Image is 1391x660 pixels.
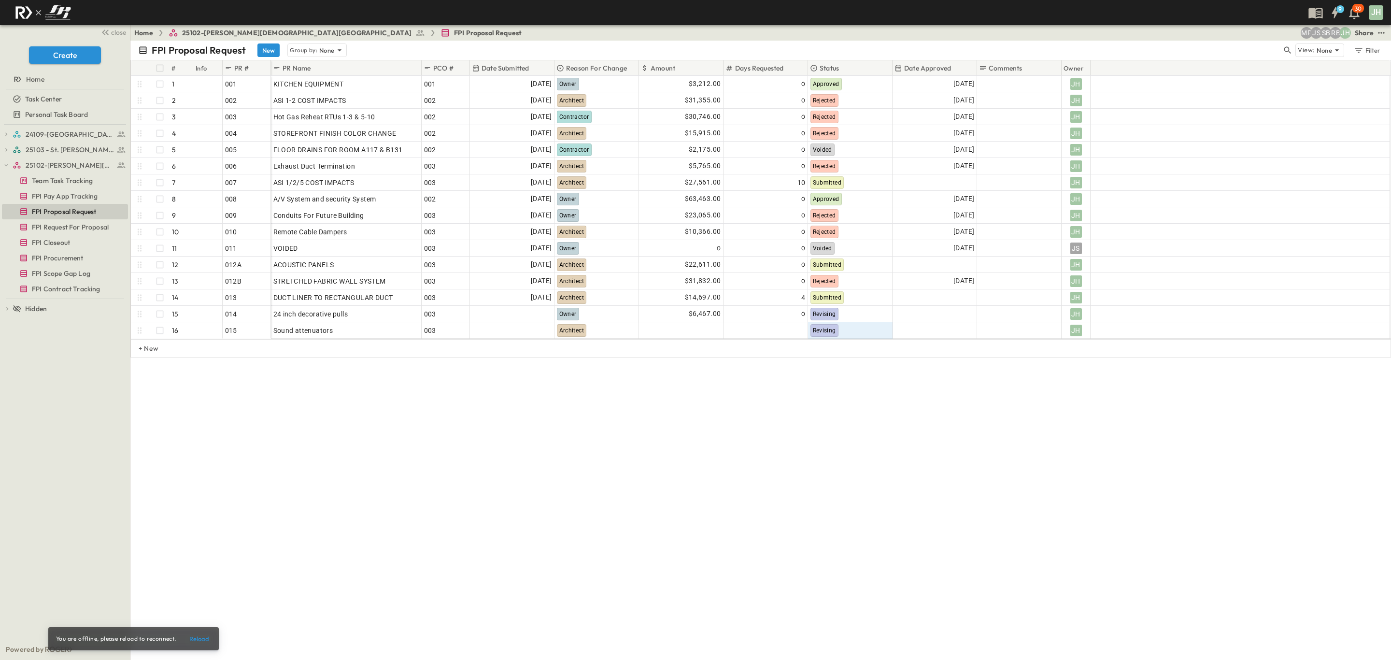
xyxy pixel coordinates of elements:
[1070,226,1082,238] div: JH
[2,267,126,280] a: FPI Scope Gap Log
[531,292,552,303] span: [DATE]
[2,108,126,121] a: Personal Task Board
[726,274,806,288] div: 0
[13,158,126,172] a: 25102-Christ The Redeemer Anglican Church
[726,242,806,255] div: 0
[953,78,974,89] span: [DATE]
[726,110,806,124] div: 0
[111,28,126,37] span: close
[559,196,577,202] span: Owner
[566,63,627,73] p: Reason For Change
[726,127,806,140] div: 0
[726,258,806,272] div: 0
[184,631,215,646] button: Reload
[559,114,589,120] span: Contractor
[685,259,721,270] span: $22,611.00
[559,278,584,285] span: Architect
[172,129,176,138] p: 4
[139,344,144,353] p: + New
[225,145,237,155] span: 005
[1339,27,1351,39] div: Jose Hurtado (jhurtado@fpibuilders.com)
[2,281,128,297] div: FPI Contract Trackingtest
[685,111,721,122] span: $30,746.00
[257,43,280,57] button: New
[726,225,806,239] div: 0
[726,192,806,206] div: 0
[225,227,237,237] span: 010
[225,96,237,105] span: 002
[172,96,176,105] p: 2
[2,188,128,204] div: FPI Pay App Trackingtest
[953,160,974,172] span: [DATE]
[813,311,836,317] span: Revising
[1320,27,1332,39] div: Sterling Barnett (sterling@fpibuilders.com)
[953,226,974,237] span: [DATE]
[172,211,176,220] p: 9
[2,205,126,218] a: FPI Proposal Request
[172,161,176,171] p: 6
[424,96,436,105] span: 002
[813,163,836,170] span: Rejected
[813,179,842,186] span: Submitted
[2,220,126,234] a: FPI Request For Proposal
[32,207,96,216] span: FPI Proposal Request
[225,211,237,220] span: 009
[685,210,721,221] span: $23,065.00
[225,79,237,89] span: 001
[225,309,237,319] span: 014
[283,63,311,73] p: PR Name
[194,60,223,76] div: Info
[482,63,529,73] p: Date Submitted
[433,63,454,73] p: PCO #
[2,189,126,203] a: FPI Pay App Tracking
[1317,45,1332,55] p: None
[813,97,836,104] span: Rejected
[726,159,806,173] div: 0
[424,112,436,122] span: 002
[531,193,552,204] span: [DATE]
[2,266,128,281] div: FPI Scope Gap Logtest
[797,178,806,187] span: 10
[531,210,552,221] span: [DATE]
[424,211,436,220] span: 003
[273,276,386,286] span: STRETCHED FABRIC WALL SYSTEM
[953,210,974,221] span: [DATE]
[989,63,1022,73] p: Comments
[813,196,839,202] span: Approved
[273,326,333,335] span: Sound attenuators
[32,284,100,294] span: FPI Contract Tracking
[170,60,194,76] div: #
[531,177,552,188] span: [DATE]
[726,209,806,222] div: 0
[726,307,806,321] div: 0
[2,236,126,249] a: FPI Closeout
[25,304,47,314] span: Hidden
[97,25,128,39] button: close
[685,226,721,237] span: $10,366.00
[813,294,842,301] span: Submitted
[813,229,836,235] span: Rejected
[1368,4,1384,21] button: JH
[639,241,723,256] div: 0
[225,260,242,270] span: 012A
[820,63,839,73] p: Status
[440,28,522,38] a: FPI Proposal Request
[1301,27,1312,39] div: Monica Pruteanu (mpruteanu@fpibuilders.com)
[531,111,552,122] span: [DATE]
[424,293,436,302] span: 003
[2,174,126,187] a: Team Task Tracking
[531,128,552,139] span: [DATE]
[1070,243,1082,254] div: JS
[685,193,721,204] span: $63,463.00
[1070,111,1082,123] div: JH
[531,243,552,254] span: [DATE]
[25,94,62,104] span: Task Center
[813,114,836,120] span: Rejected
[1070,308,1082,320] div: JH
[813,130,836,137] span: Rejected
[273,112,375,122] span: Hot Gas Reheat RTUs 1-3 & 5-10
[531,259,552,270] span: [DATE]
[319,45,335,55] p: None
[424,145,436,155] span: 002
[273,211,364,220] span: Conduits For Future Building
